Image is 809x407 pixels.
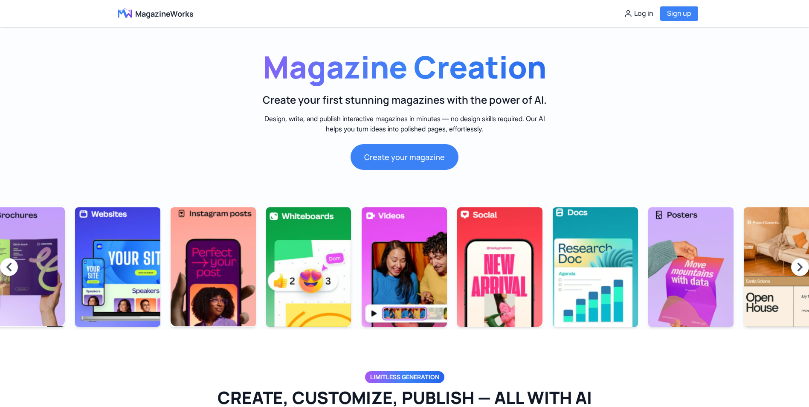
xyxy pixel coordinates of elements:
[553,207,638,327] img: Template 16
[135,8,194,20] span: MagazineWorks
[457,207,542,327] img: Template 15
[193,48,616,86] h1: Magazine Creation
[75,207,160,327] img: Template 11
[624,8,653,19] button: Log in
[111,7,139,20] img: Logo
[266,207,351,327] img: Template 13
[362,207,447,327] img: Template 14
[365,371,444,383] span: LIMITLESS GENERATION
[351,144,458,170] button: Create your magazine
[171,207,256,327] img: Template 12
[660,6,698,21] button: Sign up
[145,390,664,405] h2: Create, Customize, Publish — All with AI
[648,207,734,327] img: Template 17
[261,113,548,134] p: Design, write, and publish interactive magazines in minutes — no design skills required. Our AI h...
[193,93,616,107] h2: Create your first stunning magazines with the power of AI.
[111,7,194,20] a: MagazineWorks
